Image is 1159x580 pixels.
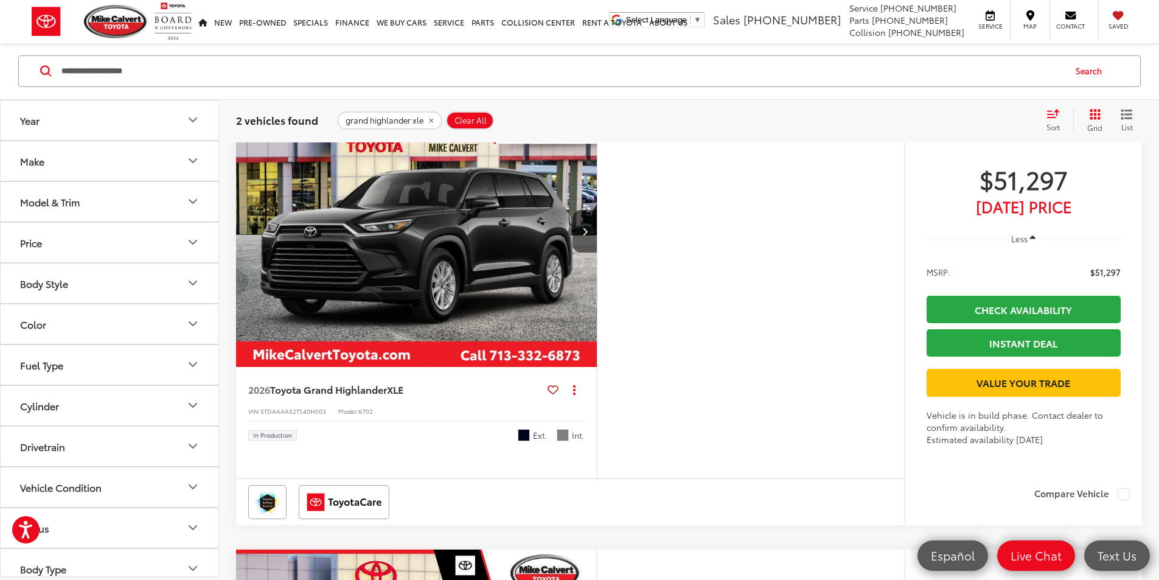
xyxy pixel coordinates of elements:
a: 2026Toyota Grand HighlanderXLE [248,383,543,396]
span: $51,297 [927,164,1121,194]
div: Vehicle is in build phase. Contact dealer to confirm availability. Estimated availability [DATE] [927,409,1121,445]
button: Grid View [1073,108,1112,133]
div: Make [20,155,44,167]
div: Model & Trim [186,195,200,209]
span: Less [1011,233,1028,244]
span: grand highlander xle [346,116,423,125]
span: 2026 [248,382,270,396]
div: Body Type [20,563,66,575]
button: remove grand%20highlander%20xle [337,111,442,130]
a: Check Availability [927,296,1121,323]
button: Vehicle ConditionVehicle Condition [1,467,220,507]
div: Body Style [20,278,68,289]
a: Instant Deal [927,329,1121,357]
img: Toyota Safety Sense Mike Calvert Toyota Houston TX [251,487,284,517]
div: Body Style [186,276,200,291]
div: Fuel Type [20,359,63,371]
div: Make [186,154,200,169]
div: Year [186,113,200,128]
a: Text Us [1084,540,1150,571]
div: 2026 Toyota Grand Highlander XLE 0 [235,96,598,367]
span: ▼ [694,15,701,24]
span: dropdown dots [573,385,576,394]
span: Live Chat [1004,548,1068,563]
button: Search [1064,56,1119,86]
span: Service [976,22,1004,30]
span: Collision [849,26,886,38]
div: Price [186,236,200,250]
span: XLE [387,382,403,396]
span: Grid [1087,122,1102,133]
button: PricePrice [1,223,220,262]
button: DrivetrainDrivetrain [1,427,220,466]
div: Drivetrain [186,439,200,454]
div: Model & Trim [20,196,80,208]
button: Select sort value [1040,108,1073,133]
span: Midnight Black Metallic [518,429,530,441]
button: Actions [563,379,585,400]
button: Body StyleBody Style [1,264,220,303]
span: 5TDAAAA52TS40H003 [260,407,326,416]
span: Español [925,548,981,563]
button: List View [1112,108,1142,133]
div: Status [186,521,200,536]
span: [PHONE_NUMBER] [872,14,948,26]
span: Map [1017,22,1043,30]
span: Toyota Grand Highlander [270,382,387,396]
img: Mike Calvert Toyota [84,5,148,38]
span: [DATE] PRICE [927,200,1121,212]
span: [PHONE_NUMBER] [880,2,956,14]
button: Clear All [446,111,494,130]
button: ColorColor [1,304,220,344]
button: MakeMake [1,141,220,181]
span: Clear All [454,116,487,125]
span: 2 vehicles found [236,113,318,127]
img: ToyotaCare Mike Calvert Toyota Houston TX [301,487,387,517]
div: Cylinder [186,399,200,413]
span: Service [849,2,878,14]
span: Model: [338,407,358,416]
a: Value Your Trade [927,369,1121,396]
span: $51,297 [1090,266,1121,278]
div: Fuel Type [186,358,200,372]
div: Color [20,318,46,330]
button: CylinderCylinder [1,386,220,425]
button: Fuel TypeFuel Type [1,345,220,385]
span: VIN: [248,407,260,416]
label: Compare Vehicle [1034,488,1130,500]
span: Ext. [533,430,548,441]
span: Sales [713,12,740,27]
div: Year [20,114,40,126]
span: [PHONE_NUMBER] [743,12,841,27]
span: Int. [572,430,585,441]
div: Body Type [186,562,200,576]
img: 2026 Toyota Grand Highlander XLE [235,96,598,368]
div: Vehicle Condition [20,481,102,493]
span: Text Us [1091,548,1143,563]
a: 2026 Toyota Grand Highlander XLE2026 Toyota Grand Highlander XLE2026 Toyota Grand Highlander XLE2... [235,96,598,367]
span: [PHONE_NUMBER] [888,26,964,38]
span: Contact [1056,22,1085,30]
div: Cylinder [20,400,59,411]
button: YearYear [1,100,220,140]
span: MSRP: [927,266,950,278]
button: Model & TrimModel & Trim [1,182,220,222]
div: Color [186,317,200,332]
div: Price [20,237,42,248]
button: StatusStatus [1,508,220,548]
span: In Production [253,432,292,438]
div: Vehicle Condition [186,480,200,495]
input: Search by Make, Model, or Keyword [60,57,1064,86]
span: Light Gray Softex® [557,429,569,441]
span: Sort [1046,122,1060,132]
div: Drivetrain [20,441,65,452]
span: Saved [1105,22,1132,30]
span: List [1121,122,1133,132]
a: Live Chat [997,540,1075,571]
a: Español [917,540,988,571]
span: 6702 [358,407,373,416]
button: Less [1006,228,1042,250]
button: Next image [573,210,597,253]
span: Parts [849,14,869,26]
